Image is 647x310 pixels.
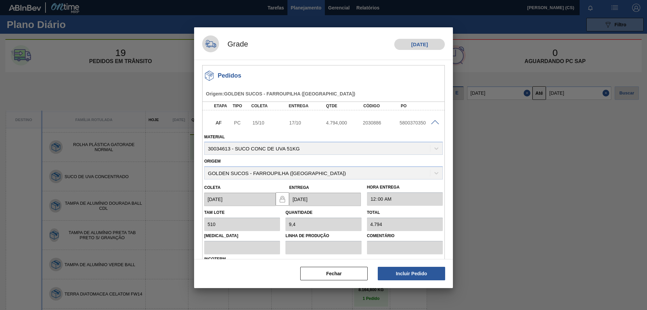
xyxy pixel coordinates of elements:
[300,267,368,280] button: Fechar
[367,210,380,215] label: Total
[324,120,365,125] div: 4.794,000
[204,257,226,261] label: Incoterm
[398,120,439,125] div: 5800370350
[278,195,286,203] img: locked
[287,104,329,108] div: Entrega
[324,104,366,108] div: Qtde
[218,72,241,79] h3: Pedidos
[212,104,232,108] div: Etapa
[204,185,220,190] label: Coleta
[361,120,402,125] div: 2030886
[399,104,441,108] div: PO
[214,115,233,130] div: Aguardando Faturamento
[233,120,251,125] div: Pedido de Compra
[204,210,224,215] label: Tam lote
[251,120,292,125] div: 15/10/2025
[362,104,403,108] div: Código
[285,231,361,241] label: Linha de Produção
[276,192,289,206] button: locked
[285,210,312,215] label: Quantidade
[289,193,361,206] input: dd/mm/yyyy
[289,185,309,190] label: Entrega
[204,159,221,164] label: Origem
[206,91,443,96] h5: Origem : GOLDEN SUCOS - FARROUPILHA ([GEOGRAPHIC_DATA])
[287,120,329,125] div: 17/10/2025
[250,104,291,108] div: Coleta
[394,39,445,50] h1: [DATE]
[216,120,231,125] p: AF
[204,135,225,139] label: Material
[204,231,280,241] label: [MEDICAL_DATA]
[378,267,445,280] button: Incluir Pedido
[219,39,248,50] h1: Grade
[367,231,443,241] label: Comentário
[204,193,276,206] input: dd/mm/yyyy
[231,104,250,108] div: Tipo
[367,182,443,192] label: Hora Entrega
